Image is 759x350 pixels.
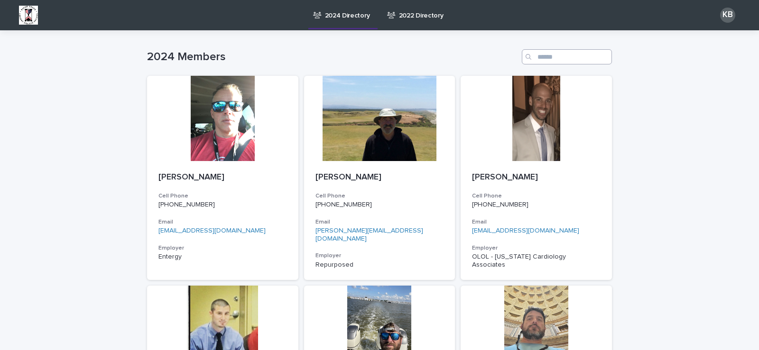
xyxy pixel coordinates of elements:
[522,49,612,64] input: Search
[315,172,444,183] p: [PERSON_NAME]
[472,227,579,234] a: [EMAIL_ADDRESS][DOMAIN_NAME]
[472,244,601,252] h3: Employer
[472,218,601,226] h3: Email
[472,201,528,208] a: [PHONE_NUMBER]
[315,192,444,200] h3: Cell Phone
[147,76,298,280] a: [PERSON_NAME]Cell Phone[PHONE_NUMBER]Email[EMAIL_ADDRESS][DOMAIN_NAME]EmployerEntergy
[304,76,455,280] a: [PERSON_NAME]Cell Phone[PHONE_NUMBER]Email[PERSON_NAME][EMAIL_ADDRESS][DOMAIN_NAME]EmployerRepurp...
[158,253,287,261] p: Entergy
[472,192,601,200] h3: Cell Phone
[472,253,601,269] p: OLOL - [US_STATE] Cardiology Associates
[158,244,287,252] h3: Employer
[158,227,266,234] a: [EMAIL_ADDRESS][DOMAIN_NAME]
[472,172,601,183] p: [PERSON_NAME]
[315,252,444,260] h3: Employer
[720,8,735,23] div: KB
[158,201,215,208] a: [PHONE_NUMBER]
[158,218,287,226] h3: Email
[158,192,287,200] h3: Cell Phone
[147,50,518,64] h1: 2024 Members
[461,76,612,280] a: [PERSON_NAME]Cell Phone[PHONE_NUMBER]Email[EMAIL_ADDRESS][DOMAIN_NAME]EmployerOLOL - [US_STATE] C...
[19,6,38,25] img: BsxibNoaTPe9uU9VL587
[315,201,372,208] a: [PHONE_NUMBER]
[158,172,287,183] p: [PERSON_NAME]
[315,218,444,226] h3: Email
[315,227,423,242] a: [PERSON_NAME][EMAIL_ADDRESS][DOMAIN_NAME]
[315,261,444,269] p: Repurposed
